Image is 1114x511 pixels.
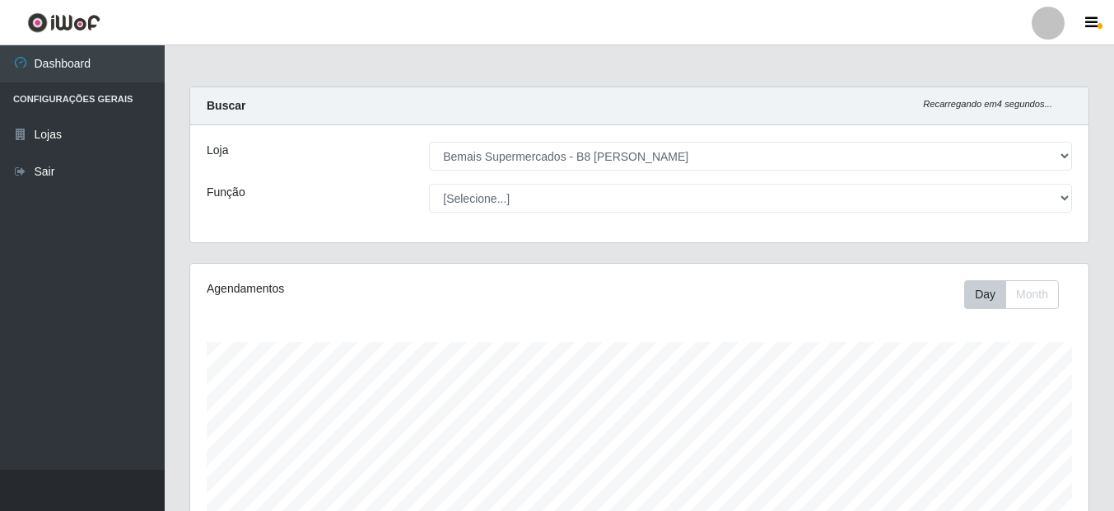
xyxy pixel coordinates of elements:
[923,99,1052,109] i: Recarregando em 4 segundos...
[1005,280,1059,309] button: Month
[207,184,245,201] label: Função
[207,99,245,112] strong: Buscar
[207,142,228,159] label: Loja
[207,280,552,298] div: Agendamentos
[964,280,1006,309] button: Day
[964,280,1059,309] div: First group
[27,12,100,33] img: CoreUI Logo
[964,280,1072,309] div: Toolbar with button groups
